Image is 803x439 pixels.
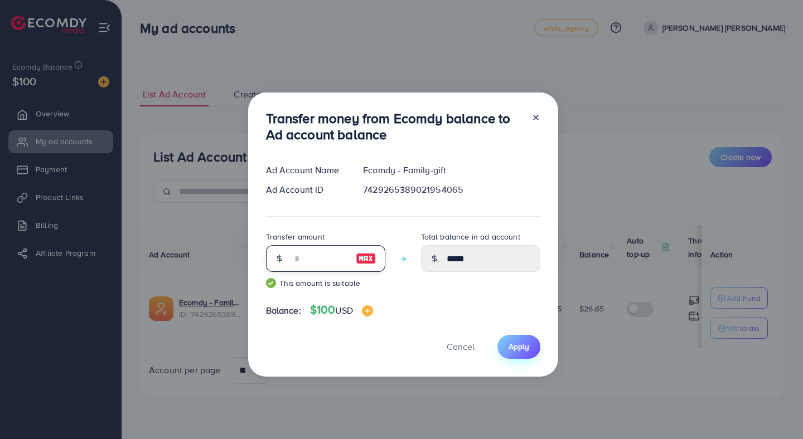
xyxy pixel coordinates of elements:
img: guide [266,278,276,288]
span: Balance: [266,304,301,317]
h4: $100 [310,303,373,317]
span: USD [335,304,352,316]
div: Ad Account Name [257,164,355,177]
span: Cancel [447,340,475,353]
label: Total balance in ad account [421,231,520,242]
label: Transfer amount [266,231,325,242]
button: Cancel [433,335,488,359]
button: Apply [497,335,540,359]
img: image [356,252,376,265]
div: 7429265389021954065 [354,183,549,196]
span: Apply [509,341,529,352]
img: image [362,305,373,316]
div: Ad Account ID [257,183,355,196]
small: This amount is suitable [266,277,385,289]
h3: Transfer money from Ecomdy balance to Ad account balance [266,110,523,143]
iframe: Chat [756,389,795,431]
div: Ecomdy - Family-gift [354,164,549,177]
